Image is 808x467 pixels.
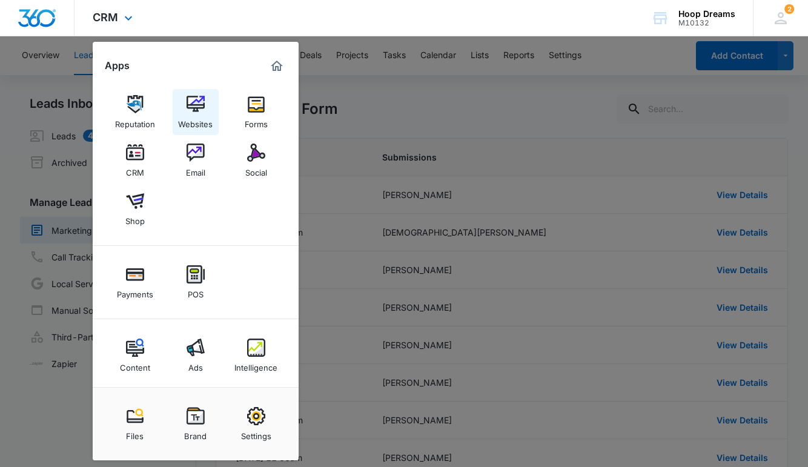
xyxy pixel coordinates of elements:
[112,259,158,305] a: Payments
[784,4,794,14] span: 2
[105,60,130,71] h2: Apps
[173,89,219,135] a: Websites
[112,89,158,135] a: Reputation
[233,333,279,379] a: Intelligence
[678,19,735,27] div: account id
[233,89,279,135] a: Forms
[188,283,204,299] div: POS
[267,56,286,76] a: Marketing 360® Dashboard
[126,425,144,441] div: Files
[173,259,219,305] a: POS
[234,357,277,373] div: Intelligence
[120,357,150,373] div: Content
[178,113,213,129] div: Websites
[173,401,219,447] a: Brand
[184,425,207,441] div: Brand
[173,333,219,379] a: Ads
[93,11,118,24] span: CRM
[784,4,794,14] div: notifications count
[245,113,268,129] div: Forms
[233,137,279,184] a: Social
[112,333,158,379] a: Content
[186,162,205,177] div: Email
[245,162,267,177] div: Social
[112,137,158,184] a: CRM
[112,186,158,232] a: Shop
[241,425,271,441] div: Settings
[233,401,279,447] a: Settings
[115,113,155,129] div: Reputation
[678,9,735,19] div: account name
[188,357,203,373] div: Ads
[125,210,145,226] div: Shop
[173,137,219,184] a: Email
[126,162,144,177] div: CRM
[112,401,158,447] a: Files
[117,283,153,299] div: Payments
